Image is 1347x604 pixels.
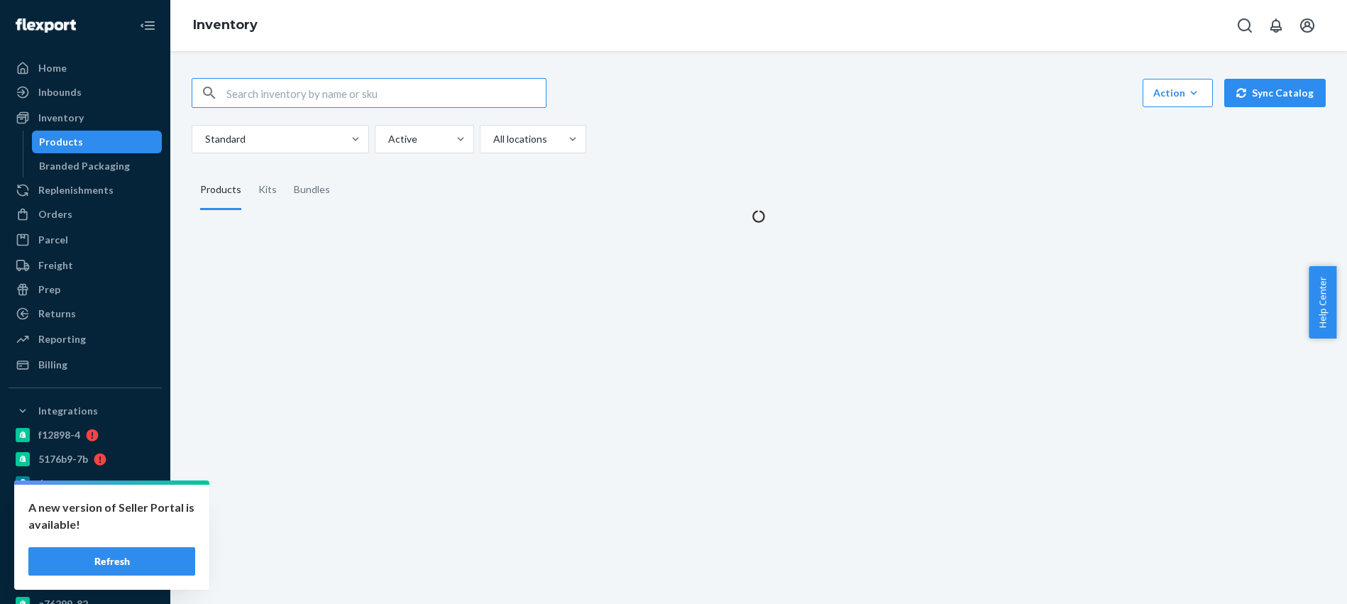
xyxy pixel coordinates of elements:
[1262,11,1290,40] button: Open notifications
[9,472,162,495] a: Amazon
[9,569,162,591] a: gnzsuz-v5
[38,428,80,442] div: f12898-4
[1153,86,1202,100] div: Action
[38,404,98,418] div: Integrations
[226,79,546,107] input: Search inventory by name or sku
[9,424,162,446] a: f12898-4
[9,400,162,422] button: Integrations
[9,57,162,79] a: Home
[193,17,258,33] a: Inventory
[1143,79,1213,107] button: Action
[9,544,162,567] a: pulsetto
[1309,266,1336,339] button: Help Center
[200,170,241,210] div: Products
[38,332,86,346] div: Reporting
[38,282,60,297] div: Prep
[9,328,162,351] a: Reporting
[38,358,67,372] div: Billing
[28,499,195,533] p: A new version of Seller Portal is available!
[38,207,72,221] div: Orders
[38,183,114,197] div: Replenishments
[16,18,76,33] img: Flexport logo
[1231,11,1259,40] button: Open Search Box
[387,132,388,146] input: Active
[9,179,162,202] a: Replenishments
[9,254,162,277] a: Freight
[39,135,83,149] div: Products
[9,106,162,129] a: Inventory
[492,132,493,146] input: All locations
[38,61,67,75] div: Home
[28,547,195,576] button: Refresh
[38,85,82,99] div: Inbounds
[9,203,162,226] a: Orders
[38,452,88,466] div: 5176b9-7b
[38,233,68,247] div: Parcel
[9,448,162,471] a: 5176b9-7b
[38,111,84,125] div: Inventory
[182,5,269,46] ol: breadcrumbs
[133,11,162,40] button: Close Navigation
[9,302,162,325] a: Returns
[9,353,162,376] a: Billing
[9,278,162,301] a: Prep
[32,155,163,177] a: Branded Packaging
[39,159,130,173] div: Branded Packaging
[9,81,162,104] a: Inbounds
[1293,11,1321,40] button: Open account menu
[38,307,76,321] div: Returns
[204,132,205,146] input: Standard
[294,170,330,210] div: Bundles
[32,131,163,153] a: Products
[258,170,277,210] div: Kits
[1224,79,1326,107] button: Sync Catalog
[9,496,162,519] a: Deliverr API
[38,476,77,490] div: Amazon
[9,520,162,543] a: 6e639d-fc
[38,258,73,273] div: Freight
[9,229,162,251] a: Parcel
